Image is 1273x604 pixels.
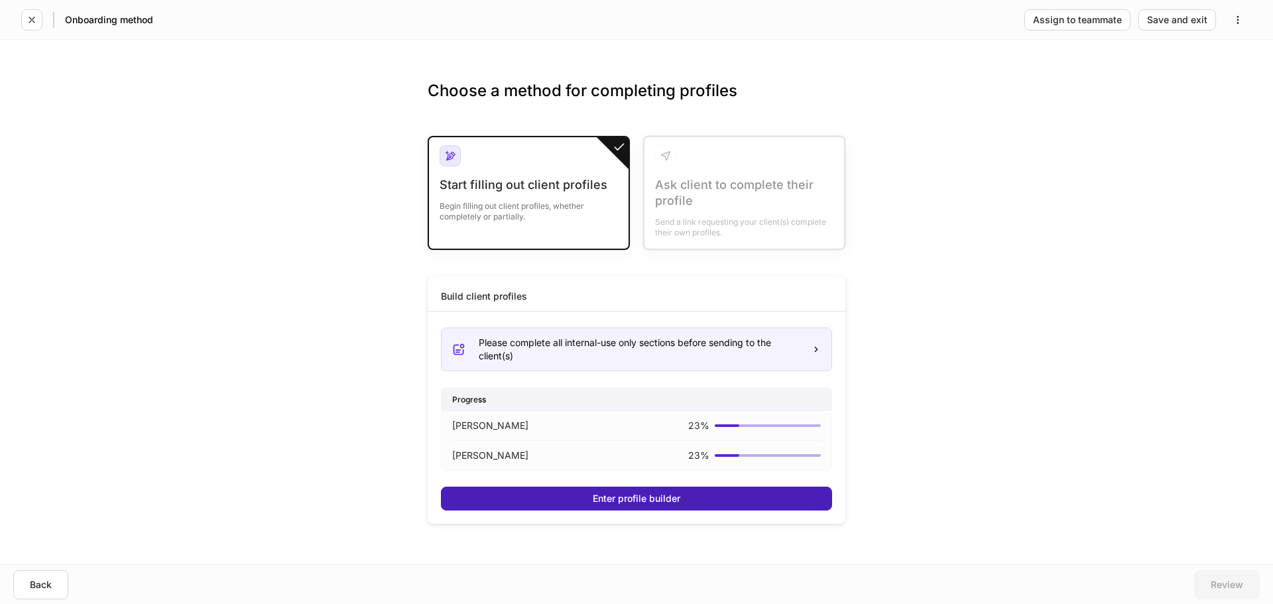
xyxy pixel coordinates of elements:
[30,580,52,589] div: Back
[1024,9,1130,30] button: Assign to teammate
[452,449,528,462] p: [PERSON_NAME]
[1138,9,1216,30] button: Save and exit
[65,13,153,27] h5: Onboarding method
[441,487,832,511] button: Enter profile builder
[688,449,709,462] p: 23 %
[688,419,709,432] p: 23 %
[593,494,680,503] div: Enter profile builder
[1033,15,1122,25] div: Assign to teammate
[442,388,831,411] div: Progress
[440,193,618,222] div: Begin filling out client profiles, whether completely or partially.
[441,290,527,303] div: Build client profiles
[452,419,528,432] p: [PERSON_NAME]
[440,177,618,193] div: Start filling out client profiles
[1147,15,1207,25] div: Save and exit
[428,80,845,123] h3: Choose a method for completing profiles
[479,336,801,363] div: Please complete all internal-use only sections before sending to the client(s)
[13,570,68,599] button: Back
